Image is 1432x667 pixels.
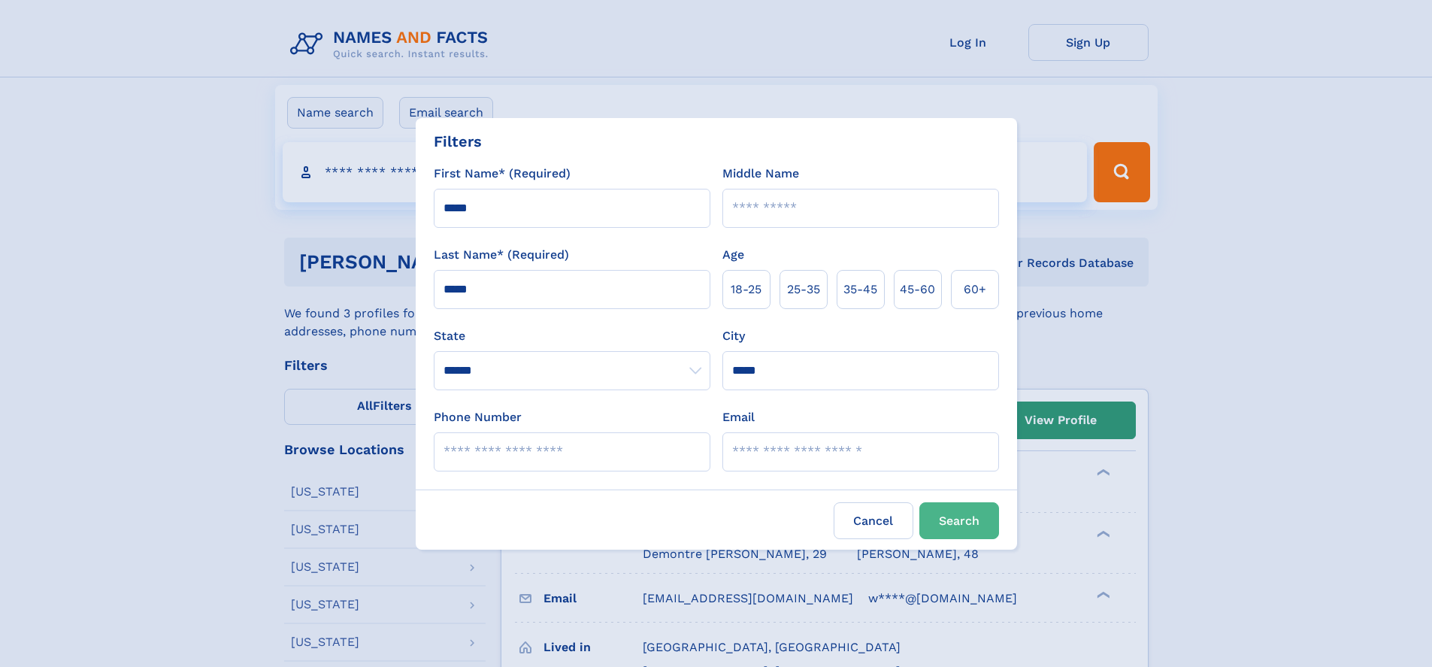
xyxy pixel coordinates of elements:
[722,327,745,345] label: City
[434,327,710,345] label: State
[434,246,569,264] label: Last Name* (Required)
[722,246,744,264] label: Age
[722,165,799,183] label: Middle Name
[722,408,755,426] label: Email
[434,408,522,426] label: Phone Number
[900,280,935,299] span: 45‑60
[434,165,571,183] label: First Name* (Required)
[731,280,761,299] span: 18‑25
[919,502,999,539] button: Search
[787,280,820,299] span: 25‑35
[964,280,986,299] span: 60+
[843,280,877,299] span: 35‑45
[434,130,482,153] div: Filters
[834,502,913,539] label: Cancel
